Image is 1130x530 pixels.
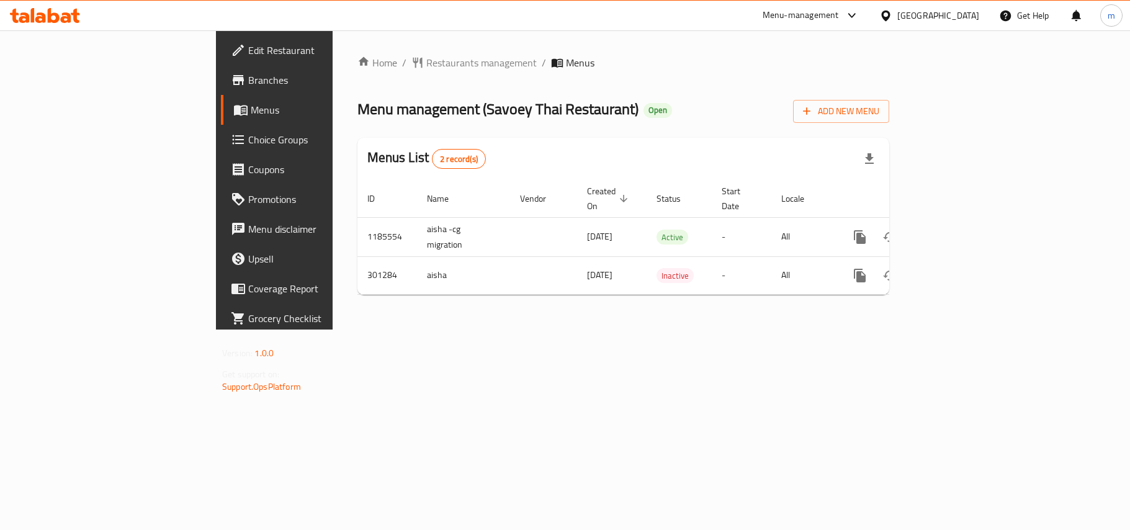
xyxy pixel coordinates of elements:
[433,153,485,165] span: 2 record(s)
[222,345,253,361] span: Version:
[657,191,697,206] span: Status
[875,261,905,290] button: Change Status
[221,65,405,95] a: Branches
[875,222,905,252] button: Change Status
[427,191,465,206] span: Name
[781,191,820,206] span: Locale
[357,55,889,70] nav: breadcrumb
[657,269,694,283] span: Inactive
[221,244,405,274] a: Upsell
[854,144,884,174] div: Export file
[367,148,486,169] h2: Menus List
[417,256,510,294] td: aisha
[1108,9,1115,22] span: m
[426,55,537,70] span: Restaurants management
[222,379,301,395] a: Support.OpsPlatform
[248,251,395,266] span: Upsell
[897,9,979,22] div: [GEOGRAPHIC_DATA]
[845,222,875,252] button: more
[367,191,391,206] span: ID
[221,35,405,65] a: Edit Restaurant
[248,192,395,207] span: Promotions
[542,55,546,70] li: /
[248,281,395,296] span: Coverage Report
[248,73,395,88] span: Branches
[803,104,879,119] span: Add New Menu
[793,100,889,123] button: Add New Menu
[587,228,612,245] span: [DATE]
[763,8,839,23] div: Menu-management
[417,217,510,256] td: aisha -cg migration
[432,149,486,169] div: Total records count
[248,311,395,326] span: Grocery Checklist
[221,155,405,184] a: Coupons
[835,180,974,218] th: Actions
[248,222,395,236] span: Menu disclaimer
[771,217,835,256] td: All
[221,303,405,333] a: Grocery Checklist
[357,95,639,123] span: Menu management ( Savoey Thai Restaurant )
[221,184,405,214] a: Promotions
[221,274,405,303] a: Coverage Report
[643,103,672,118] div: Open
[771,256,835,294] td: All
[587,184,632,213] span: Created On
[221,214,405,244] a: Menu disclaimer
[657,268,694,283] div: Inactive
[251,102,395,117] span: Menus
[520,191,562,206] span: Vendor
[587,267,612,283] span: [DATE]
[712,256,771,294] td: -
[248,132,395,147] span: Choice Groups
[657,230,688,245] span: Active
[722,184,756,213] span: Start Date
[712,217,771,256] td: -
[566,55,594,70] span: Menus
[357,180,974,295] table: enhanced table
[248,43,395,58] span: Edit Restaurant
[845,261,875,290] button: more
[248,162,395,177] span: Coupons
[411,55,537,70] a: Restaurants management
[221,95,405,125] a: Menus
[643,105,672,115] span: Open
[221,125,405,155] a: Choice Groups
[222,366,279,382] span: Get support on:
[254,345,274,361] span: 1.0.0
